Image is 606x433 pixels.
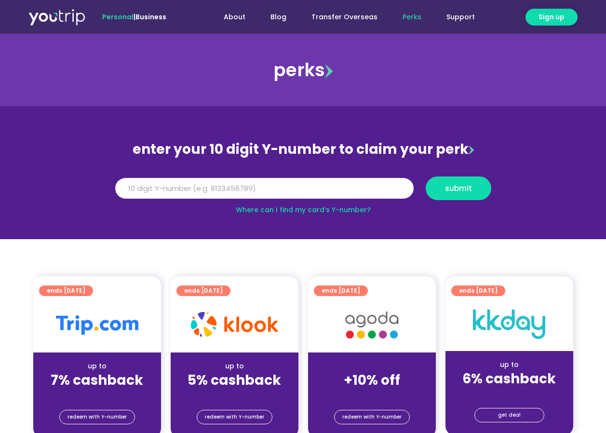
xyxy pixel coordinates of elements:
[41,361,153,371] div: up to
[197,410,272,424] a: redeem with Y-number
[474,408,544,422] a: get deal
[342,410,402,424] span: redeem with Y-number
[445,185,472,192] span: submit
[59,410,135,424] a: redeem with Y-number
[390,8,434,26] a: Perks
[39,285,93,296] a: ends [DATE]
[184,285,223,296] span: ends [DATE]
[178,361,291,371] div: up to
[322,285,360,296] span: ends [DATE]
[115,176,491,207] form: Y Number
[314,285,368,296] a: ends [DATE]
[135,12,166,22] a: Business
[236,205,371,215] a: Where can I find my card’s Y-number?
[426,176,491,200] button: submit
[525,9,578,26] a: Sign up
[51,371,143,390] strong: 7% cashback
[192,8,487,26] nav: Menu
[498,408,521,422] span: get deal
[176,285,230,296] a: ends [DATE]
[41,389,153,399] div: (for stays only)
[115,178,414,199] input: 10 digit Y-number (e.g. 8123456789)
[102,12,134,22] span: Personal
[334,410,410,424] a: redeem with Y-number
[459,285,498,296] span: ends [DATE]
[188,371,281,390] strong: 5% cashback
[539,12,565,22] span: Sign up
[205,410,264,424] span: redeem with Y-number
[434,8,487,26] a: Support
[453,388,566,398] div: (for stays only)
[211,8,258,26] a: About
[47,285,85,296] span: ends [DATE]
[344,371,400,390] strong: +10% off
[110,137,496,162] div: enter your 10 digit Y-number to claim your perk
[67,410,127,424] span: redeem with Y-number
[178,389,291,399] div: (for stays only)
[363,361,381,371] span: up to
[453,360,566,370] div: up to
[102,12,166,22] span: |
[462,369,556,388] strong: 6% cashback
[299,8,390,26] a: Transfer Overseas
[451,285,505,296] a: ends [DATE]
[258,8,299,26] a: Blog
[316,389,428,399] div: (for stays only)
